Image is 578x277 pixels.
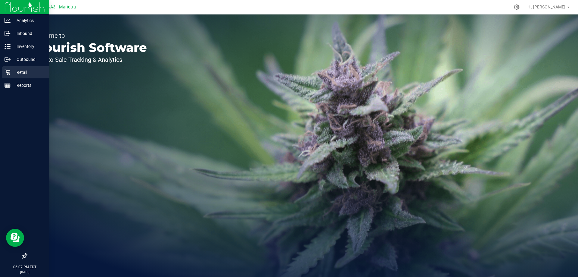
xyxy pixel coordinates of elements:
[5,56,11,62] inline-svg: Outbound
[527,5,567,9] span: Hi, [PERSON_NAME]!
[11,30,47,37] p: Inbound
[5,17,11,24] inline-svg: Analytics
[3,264,47,270] p: 06:07 PM EDT
[11,43,47,50] p: Inventory
[33,33,147,39] p: Welcome to
[11,69,47,76] p: Retail
[11,82,47,89] p: Reports
[33,57,147,63] p: Seed-to-Sale Tracking & Analytics
[47,5,76,10] span: GA3 - Marietta
[513,4,521,10] div: Manage settings
[5,43,11,49] inline-svg: Inventory
[6,229,24,247] iframe: Resource center
[33,42,147,54] p: Flourish Software
[5,82,11,88] inline-svg: Reports
[11,17,47,24] p: Analytics
[5,69,11,75] inline-svg: Retail
[11,56,47,63] p: Outbound
[3,270,47,274] p: [DATE]
[5,30,11,36] inline-svg: Inbound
